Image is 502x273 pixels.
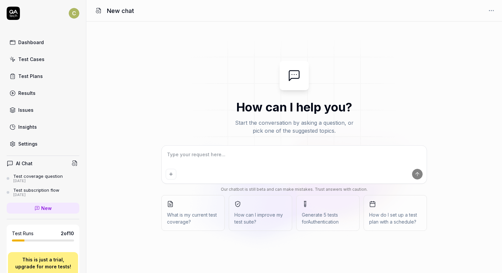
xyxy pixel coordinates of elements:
span: How can I improve my test suite? [234,211,287,225]
div: [DATE] [13,179,63,183]
div: Test Cases [18,56,44,63]
div: Test coverage question [13,173,63,179]
a: Test Plans [7,70,79,83]
span: C [69,8,79,19]
a: Settings [7,137,79,150]
button: How do I set up a test plan with a schedule? [364,195,427,231]
a: Results [7,87,79,100]
a: Insights [7,120,79,133]
a: New [7,203,79,214]
span: How do I set up a test plan with a schedule? [369,211,421,225]
a: Test Cases [7,53,79,66]
button: Add attachment [166,169,176,179]
button: What is my current test coverage? [161,195,225,231]
a: Test subscription flow[DATE] [7,187,79,197]
div: Test subscription flow [13,187,59,193]
div: Our chatbot is still beta and can make mistakes. Trust answers with caution. [161,186,427,192]
span: Generate 5 tests for Authentication [302,212,339,225]
a: Dashboard [7,36,79,49]
button: How can I improve my test suite? [229,195,292,231]
span: 2 of 10 [61,230,74,237]
button: C [69,7,79,20]
div: Insights [18,123,37,130]
div: Settings [18,140,38,147]
div: Test Plans [18,73,43,80]
a: Issues [7,103,79,116]
div: Dashboard [18,39,44,46]
span: New [41,205,52,212]
div: [DATE] [13,193,59,197]
h1: New chat [107,6,134,15]
div: Results [18,90,36,97]
p: This is just a trial, upgrade for more tests! [12,256,74,270]
span: What is my current test coverage? [167,211,219,225]
div: Issues [18,106,34,113]
a: Test coverage question[DATE] [7,173,79,183]
button: Generate 5 tests forAuthentication [296,195,360,231]
h5: Test Runs [12,231,34,237]
h4: AI Chat [16,160,33,167]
